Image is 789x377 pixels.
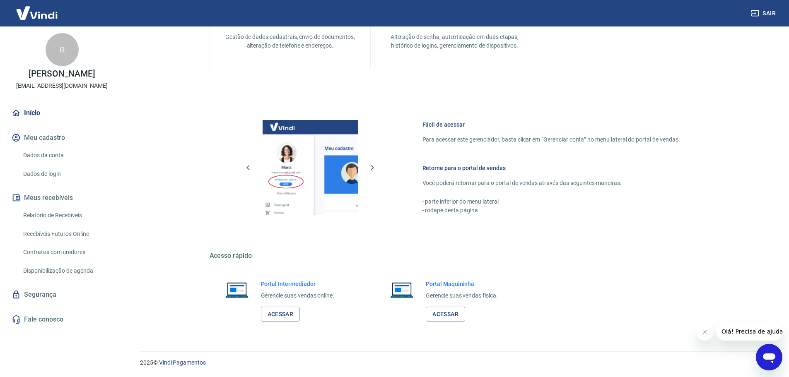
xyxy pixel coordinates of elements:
[261,307,300,322] a: Acessar
[422,206,680,215] p: - rodapé desta página
[20,147,114,164] a: Dados da conta
[10,189,114,207] button: Meus recebíveis
[426,307,465,322] a: Acessar
[261,280,335,288] h6: Portal Intermediador
[223,33,357,50] p: Gestão de dados cadastrais, envio de documentos, alteração de telefone e endereços.
[10,0,64,26] img: Vindi
[159,359,206,366] a: Vindi Pagamentos
[756,344,782,370] iframe: Botão para abrir a janela de mensagens
[697,324,713,341] iframe: Fechar mensagem
[261,291,335,300] p: Gerencie suas vendas online.
[140,358,769,367] p: 2025 ©
[263,120,358,215] img: Imagem da dashboard mostrando o botão de gerenciar conta na sidebar no lado esquerdo
[388,33,521,50] p: Alteração de senha, autenticação em duas etapas, histórico de logins, gerenciamento de dispositivos.
[20,166,114,182] a: Dados de login
[20,244,114,261] a: Contratos com credores
[46,33,79,66] div: R
[717,322,782,341] iframe: Mensagem da empresa
[422,179,680,187] p: Você poderá retornar para o portal de vendas através das seguintes maneiras:
[426,291,498,300] p: Gerencie suas vendas física.
[20,207,114,224] a: Relatório de Recebíveis
[422,135,680,144] p: Para acessar este gerenciador, basta clicar em “Gerenciar conta” no menu lateral do portal de ven...
[5,6,70,12] span: Olá! Precisa de ajuda?
[20,262,114,279] a: Disponibilização de agenda
[10,104,114,122] a: Início
[384,280,419,300] img: Imagem de um notebook aberto
[20,226,114,243] a: Recebíveis Futuros Online
[16,82,108,90] p: [EMAIL_ADDRESS][DOMAIN_NAME]
[749,6,779,21] button: Sair
[10,129,114,147] button: Meu cadastro
[422,120,680,129] h6: Fácil de acessar
[220,280,254,300] img: Imagem de um notebook aberto
[29,70,95,78] p: [PERSON_NAME]
[10,286,114,304] a: Segurança
[422,164,680,172] h6: Retorne para o portal de vendas
[422,197,680,206] p: - parte inferior do menu lateral
[426,280,498,288] h6: Portal Maquininha
[10,310,114,329] a: Fale conosco
[210,252,700,260] h5: Acesso rápido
